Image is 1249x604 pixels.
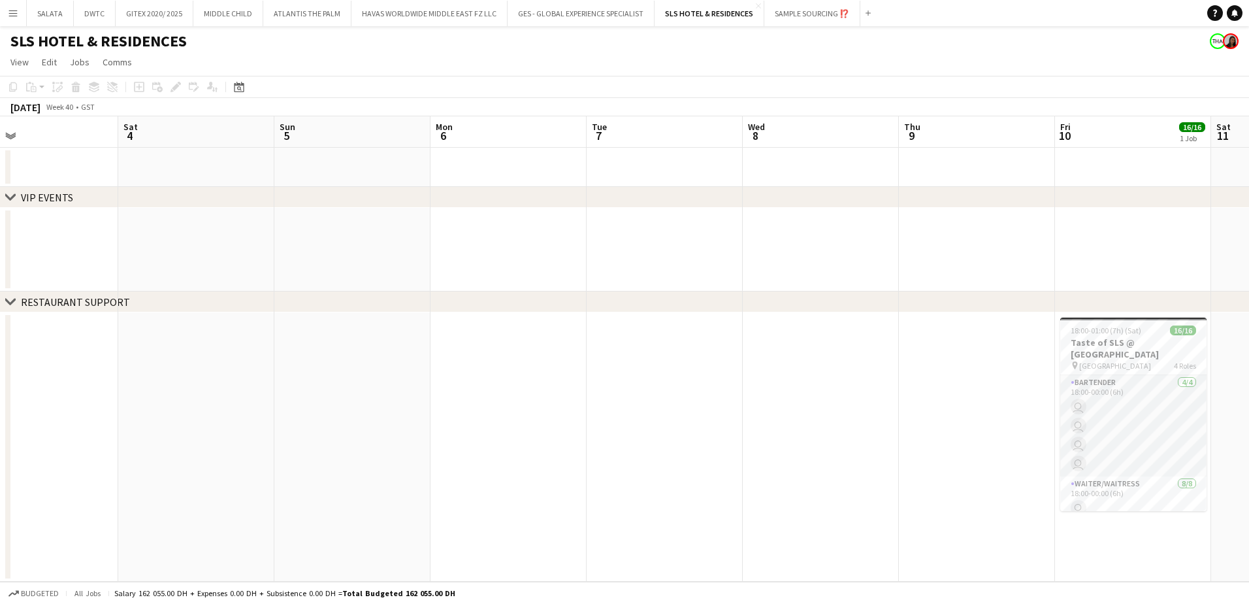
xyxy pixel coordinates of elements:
span: Thu [904,121,920,133]
span: Budgeted [21,589,59,598]
button: SALATA [27,1,74,26]
span: [GEOGRAPHIC_DATA] [1079,361,1151,371]
app-job-card: 18:00-01:00 (7h) (Sat)16/16Taste of SLS @ [GEOGRAPHIC_DATA] [GEOGRAPHIC_DATA]4 RolesBartender4/41... [1060,318,1207,511]
div: RESTAURANT SUPPORT [21,295,130,309]
span: Sun [280,121,295,133]
span: Sat [123,121,138,133]
app-user-avatar: THA_Sales Team [1210,33,1225,49]
button: ATLANTIS THE PALM [263,1,351,26]
span: 7 [590,128,607,143]
button: GITEX 2020/ 2025 [116,1,193,26]
button: GES - GLOBAL EXPERIENCE SPECIALIST [508,1,655,26]
span: Sat [1216,121,1231,133]
span: 8 [746,128,765,143]
app-user-avatar: Sara Mendhao [1223,33,1239,49]
div: [DATE] [10,101,41,114]
span: 4 Roles [1174,361,1196,371]
span: 6 [434,128,453,143]
span: Jobs [70,56,89,68]
span: 5 [278,128,295,143]
button: Budgeted [7,586,61,601]
button: MIDDLE CHILD [193,1,263,26]
span: All jobs [72,588,103,598]
a: Comms [97,54,137,71]
span: 16/16 [1179,122,1205,132]
span: Total Budgeted 162 055.00 DH [342,588,455,598]
div: 1 Job [1180,133,1205,143]
span: Fri [1060,121,1071,133]
span: Tue [592,121,607,133]
span: 16/16 [1170,326,1196,335]
span: Wed [748,121,765,133]
span: 4 [122,128,138,143]
button: HAVAS WORLDWIDE MIDDLE EAST FZ LLC [351,1,508,26]
h3: Taste of SLS @ [GEOGRAPHIC_DATA] [1060,337,1207,360]
span: Comms [103,56,132,68]
span: 9 [902,128,920,143]
span: Edit [42,56,57,68]
div: VIP EVENTS [21,191,73,204]
button: DWTC [74,1,116,26]
app-card-role: Bartender4/418:00-00:00 (6h) [1060,375,1207,477]
a: Jobs [65,54,95,71]
span: View [10,56,29,68]
button: SLS HOTEL & RESIDENCES [655,1,764,26]
a: Edit [37,54,62,71]
a: View [5,54,34,71]
div: GST [81,102,95,112]
span: Week 40 [43,102,76,112]
span: 10 [1058,128,1071,143]
span: Mon [436,121,453,133]
span: 18:00-01:00 (7h) (Sat) [1071,326,1141,335]
div: Salary 162 055.00 DH + Expenses 0.00 DH + Subsistence 0.00 DH = [114,588,455,598]
h1: SLS HOTEL & RESIDENCES [10,31,187,51]
span: 11 [1214,128,1231,143]
button: SAMPLE SOURCING ⁉️ [764,1,860,26]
